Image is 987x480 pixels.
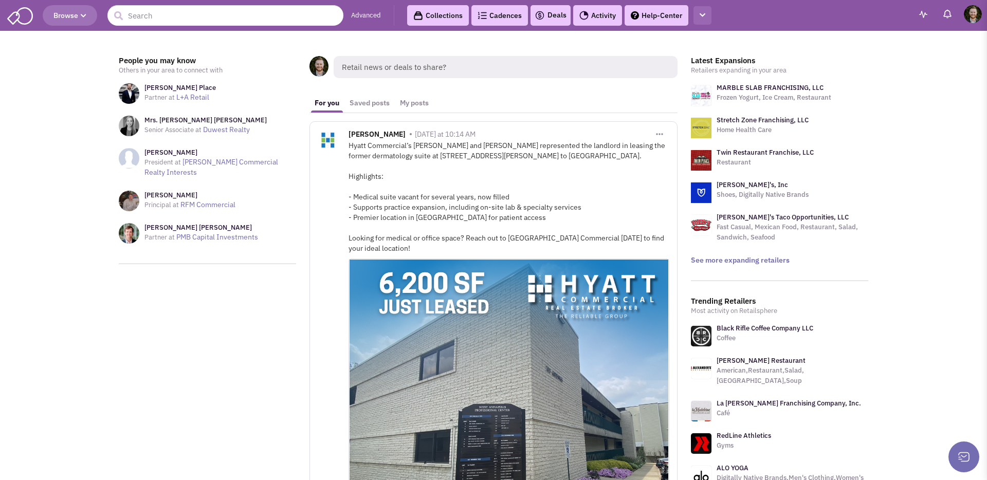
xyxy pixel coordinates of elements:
a: Advanced [351,11,381,21]
span: [PERSON_NAME] [349,130,406,141]
img: logo [691,118,711,138]
img: logo [691,182,711,203]
img: Austin Tidwell [964,5,982,23]
p: Café [717,408,861,418]
a: [PERSON_NAME] Restaurant [717,356,806,365]
a: For you [309,94,344,113]
p: American,Restaurant,Salad,[GEOGRAPHIC_DATA],Soup [717,365,868,386]
a: Twin Restaurant Franchise, LLC [717,148,814,157]
h3: [PERSON_NAME] Place [144,83,216,93]
a: Black Rifle Coffee Company LLC [717,324,813,333]
a: Duwest Realty [203,125,250,134]
a: Cadences [471,5,528,26]
p: Fast Casual, Mexican Food, Restaurant, Salad, Sandwich, Seafood [717,222,868,243]
span: Browse [53,11,86,20]
a: Stretch Zone Franchising, LLC [717,116,809,124]
img: help.png [631,11,639,20]
button: Browse [43,5,97,26]
a: ALO YOGA [717,464,748,472]
p: Others in your area to connect with [119,65,296,76]
a: PMB Capital Investments [176,232,258,242]
h3: [PERSON_NAME] [144,191,235,200]
span: President at [144,158,181,167]
p: Coffee [717,333,813,343]
p: Retailers expanding in your area [691,65,868,76]
a: RedLine Athletics [717,431,771,440]
span: Senior Associate at [144,125,202,134]
span: Partner at [144,93,175,102]
a: Help-Center [625,5,688,26]
img: icon-deals.svg [535,9,545,22]
a: Saved posts [344,94,395,113]
a: [PERSON_NAME]'s, Inc [717,180,788,189]
img: logo [691,215,711,235]
div: Hyatt Commercial’s [PERSON_NAME] and [PERSON_NAME] represented the landlord in leasing the former... [349,140,669,253]
img: NoImageAvailable1.jpg [119,148,139,169]
span: [DATE] at 10:14 AM [415,130,476,139]
h3: People you may know [119,56,296,65]
img: Cadences_logo.png [478,12,487,19]
h3: Trending Retailers [691,297,868,306]
h3: [PERSON_NAME] [PERSON_NAME] [144,223,258,232]
span: Partner at [144,233,175,242]
span: Retail news or deals to share? [334,56,678,78]
a: La [PERSON_NAME] Franchising Company, Inc. [717,399,861,408]
a: See more expanding retailers [691,255,790,265]
h3: Mrs. [PERSON_NAME] [PERSON_NAME] [144,116,267,125]
a: [PERSON_NAME] Commercial Realty Interests [144,157,278,177]
a: Collections [407,5,469,26]
img: logo [691,150,711,171]
a: Activity [573,5,622,26]
img: logo [691,85,711,106]
p: Most activity on Retailsphere [691,306,868,316]
h3: [PERSON_NAME] [144,148,296,157]
img: SmartAdmin [7,5,33,25]
a: RFM Commercial [180,200,235,209]
a: MARBLE SLAB FRANCHISING, LLC [717,83,824,92]
p: Restaurant [717,157,814,168]
a: My posts [395,94,434,113]
a: [PERSON_NAME]'s Taco Opportunities, LLC [717,213,849,221]
p: Gyms [717,440,771,451]
p: Frozen Yogurt, Ice Cream, Restaurant [717,93,831,103]
h3: Latest Expansions [691,56,868,65]
img: Activity.png [579,11,589,20]
img: icon-collection-lavender-black.svg [413,11,423,21]
a: L+A Retail [176,93,209,102]
p: Home Health Care [717,125,809,135]
input: Search [107,5,343,26]
a: Deals [535,9,566,22]
span: Principal at [144,200,179,209]
p: Shoes, Digitally Native Brands [717,190,809,200]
